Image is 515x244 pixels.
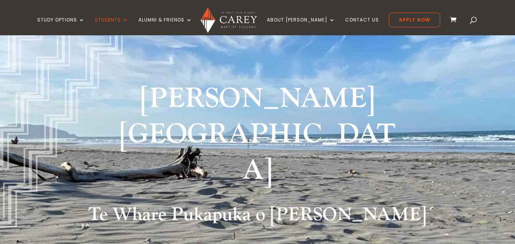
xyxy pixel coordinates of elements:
[114,81,401,193] h1: [PERSON_NAME][GEOGRAPHIC_DATA]
[201,7,257,33] img: Carey Baptist College
[95,17,128,35] a: Students
[267,17,335,35] a: About [PERSON_NAME]
[389,13,440,27] a: Apply Now
[37,17,85,35] a: Study Options
[51,204,463,230] h2: Te Whare Pukapuka o [PERSON_NAME]
[138,17,192,35] a: Alumni & Friends
[345,17,379,35] a: Contact Us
